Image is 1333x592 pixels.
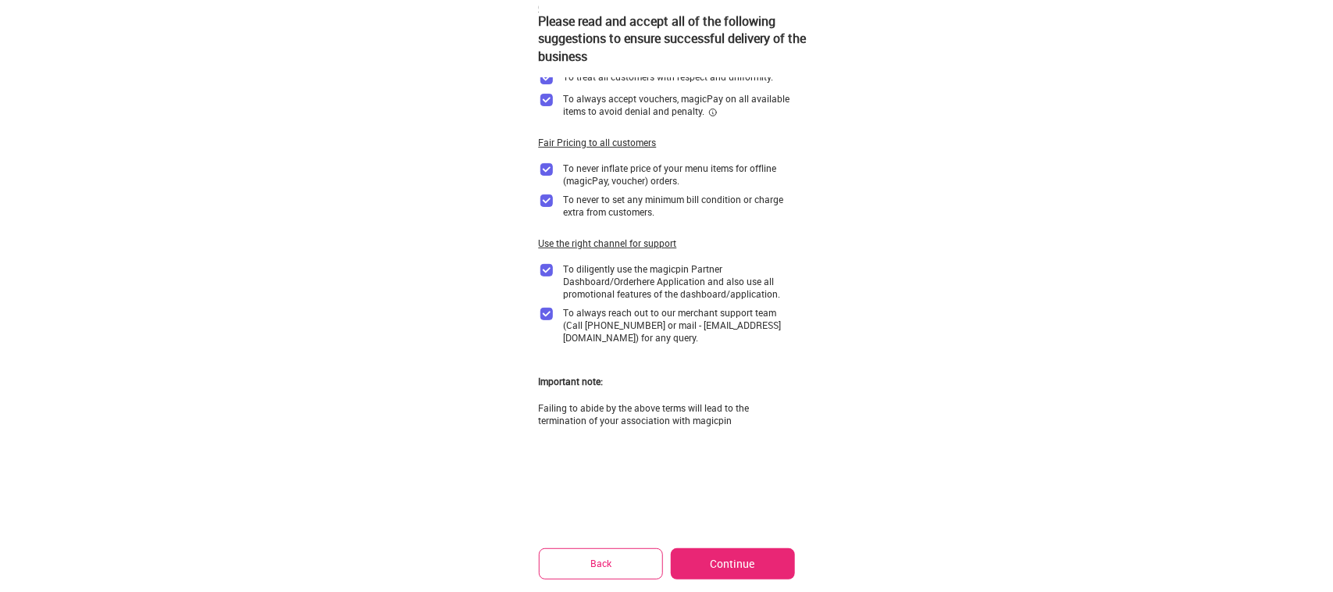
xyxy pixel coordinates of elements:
div: To diligently use the magicpin Partner Dashboard/Orderhere Application and also use all promotion... [564,262,795,300]
div: To never to set any minimum bill condition or charge extra from customers. [564,193,795,218]
button: Continue [671,548,794,580]
img: informationCircleBlack.2195f373.svg [708,108,718,117]
div: Failing to abide by the above terms will lead to the termination of your association with magicpin [539,401,795,426]
div: Use the right channel for support [539,237,677,250]
div: Important note: [539,375,604,388]
div: To never inflate price of your menu items for offline (magicPay, voucher) orders. [564,162,795,187]
img: checkbox_purple.ceb64cee.svg [539,162,554,177]
button: Back [539,548,664,579]
img: checkbox_purple.ceb64cee.svg [539,193,554,209]
img: checkbox_purple.ceb64cee.svg [539,262,554,278]
div: To always accept vouchers, magicPay on all available items to avoid denial and penalty. [564,92,795,117]
img: checkbox_purple.ceb64cee.svg [539,70,554,86]
div: To always reach out to our merchant support team (Call [PHONE_NUMBER] or mail - [EMAIL_ADDRESS][D... [564,306,795,344]
div: Fair Pricing to all customers [539,136,657,149]
img: checkbox_purple.ceb64cee.svg [539,92,554,108]
img: checkbox_purple.ceb64cee.svg [539,306,554,322]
